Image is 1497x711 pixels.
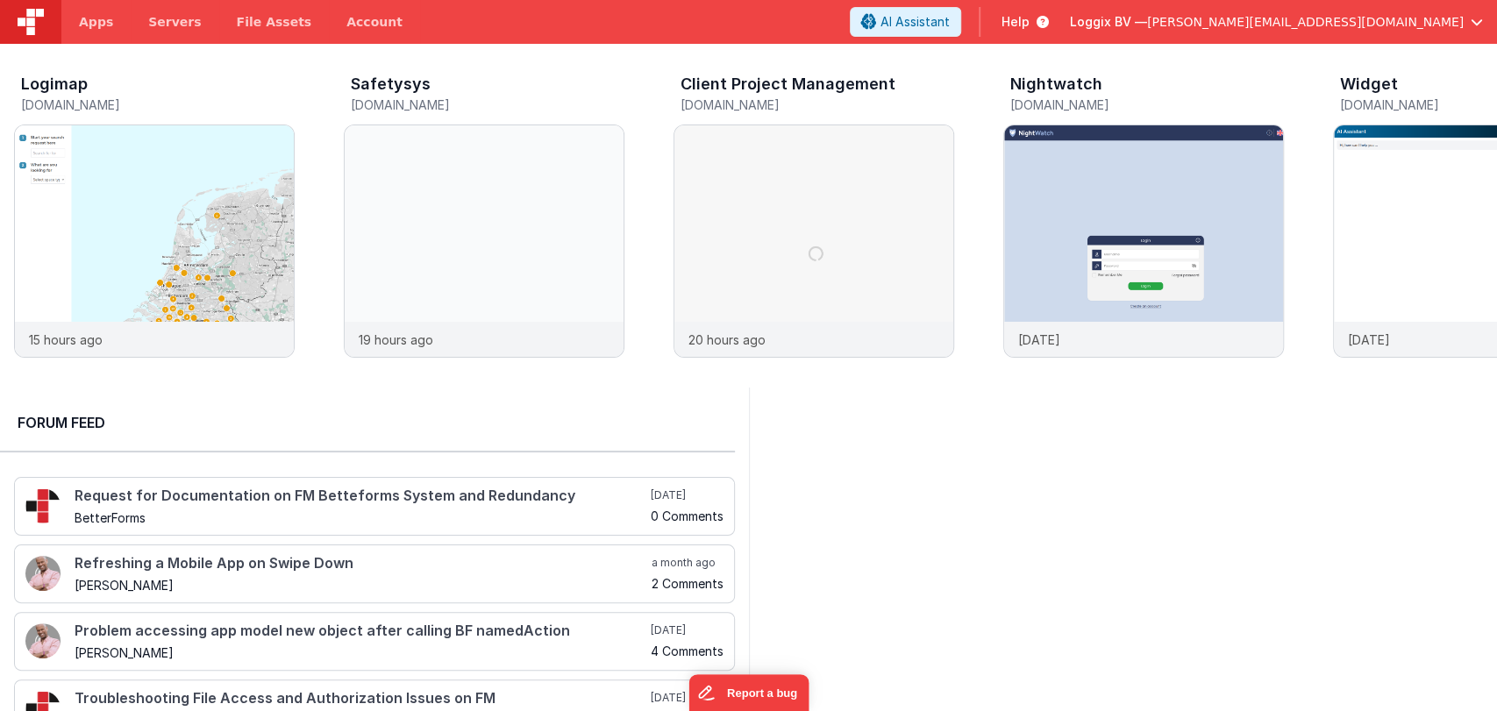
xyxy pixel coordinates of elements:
h3: Safetysys [351,75,431,93]
a: Problem accessing app model new object after calling BF namedAction [PERSON_NAME] [DATE] 4 Comments [14,612,735,671]
h5: [DOMAIN_NAME] [681,98,954,111]
h5: [DATE] [651,623,724,637]
h2: Forum Feed [18,412,717,433]
a: Request for Documentation on FM Betteforms System and Redundancy BetterForms [DATE] 0 Comments [14,477,735,536]
span: File Assets [237,13,312,31]
img: 295_2.png [25,488,61,523]
span: AI Assistant [880,13,950,31]
h5: [PERSON_NAME] [75,579,648,592]
h3: Client Project Management [681,75,895,93]
a: Refreshing a Mobile App on Swipe Down [PERSON_NAME] a month ago 2 Comments [14,544,735,603]
button: AI Assistant [850,7,961,37]
p: 19 hours ago [359,331,433,349]
h5: 4 Comments [651,644,724,658]
img: 411_2.png [25,623,61,658]
h3: Logimap [21,75,88,93]
h5: a month ago [652,556,724,570]
span: [PERSON_NAME][EMAIL_ADDRESS][DOMAIN_NAME] [1147,13,1464,31]
h4: Troubleshooting File Access and Authorization Issues on FM [75,691,647,707]
h5: BetterForms [75,511,647,524]
button: Loggix BV — [PERSON_NAME][EMAIL_ADDRESS][DOMAIN_NAME] [1070,13,1483,31]
span: Servers [148,13,201,31]
h5: [DOMAIN_NAME] [1010,98,1284,111]
p: [DATE] [1018,331,1060,349]
img: 411_2.png [25,556,61,591]
h3: Widget [1340,75,1398,93]
h4: Request for Documentation on FM Betteforms System and Redundancy [75,488,647,504]
span: Help [1002,13,1030,31]
iframe: Marker.io feedback button [688,674,809,711]
h5: [DOMAIN_NAME] [21,98,295,111]
h3: Nightwatch [1010,75,1102,93]
h5: [DATE] [651,488,724,502]
h4: Refreshing a Mobile App on Swipe Down [75,556,648,572]
span: Loggix BV — [1070,13,1147,31]
h5: [PERSON_NAME] [75,646,647,659]
h5: [DATE] [651,691,724,705]
h5: 0 Comments [651,509,724,523]
h4: Problem accessing app model new object after calling BF namedAction [75,623,647,639]
span: Apps [79,13,113,31]
h5: [DOMAIN_NAME] [351,98,624,111]
h5: 2 Comments [652,577,724,590]
p: 20 hours ago [688,331,766,349]
p: [DATE] [1348,331,1390,349]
